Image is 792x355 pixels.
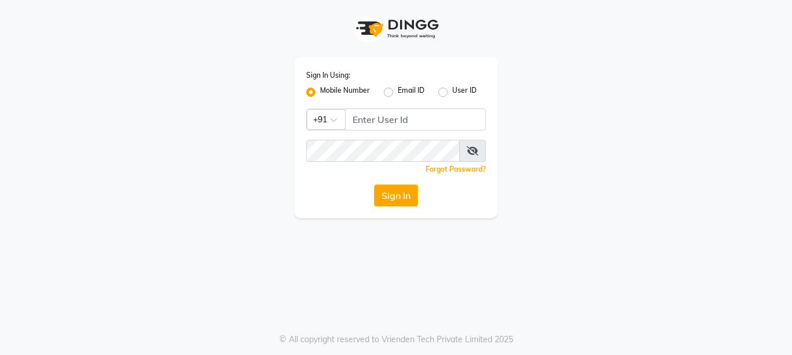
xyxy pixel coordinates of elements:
[345,108,486,131] input: Username
[452,85,477,99] label: User ID
[306,70,350,81] label: Sign In Using:
[426,165,486,173] a: Forgot Password?
[350,12,442,46] img: logo1.svg
[398,85,424,99] label: Email ID
[374,184,418,207] button: Sign In
[320,85,370,99] label: Mobile Number
[306,140,460,162] input: Username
